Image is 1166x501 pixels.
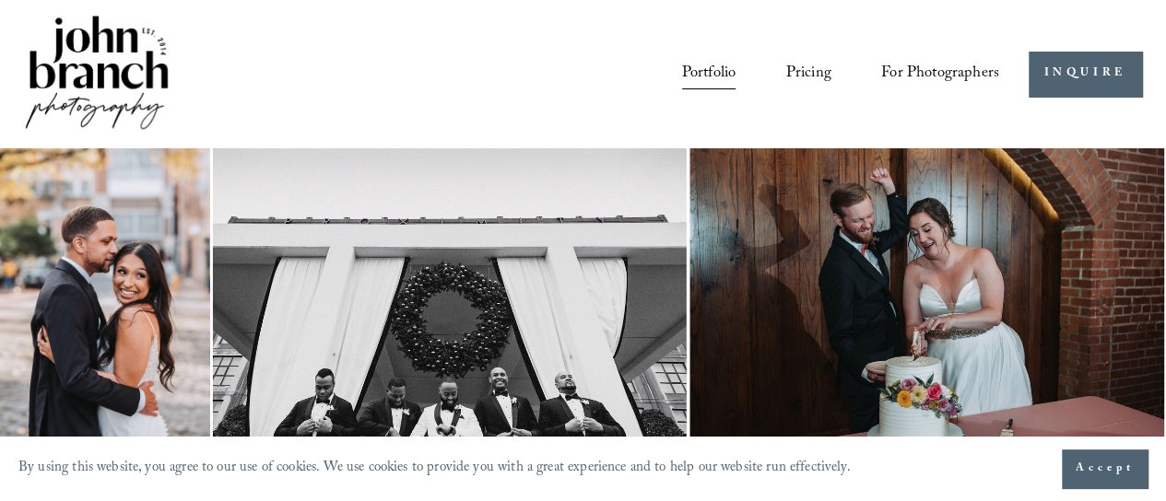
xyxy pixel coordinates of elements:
span: Accept [1076,460,1134,478]
img: John Branch IV Photography [22,12,171,136]
p: By using this website, you agree to our use of cookies. We use cookies to provide you with a grea... [18,455,851,483]
button: Accept [1062,449,1148,488]
img: A couple is playfully cutting their wedding cake. The bride is wearing a white strapless gown, an... [689,148,1164,464]
img: Group of men in tuxedos standing under a large wreath on a building's entrance. [213,148,687,464]
a: INQUIRE [1029,52,1142,97]
a: Pricing [785,57,830,90]
a: folder dropdown [881,57,999,90]
a: Portfolio [682,57,736,90]
span: For Photographers [881,59,999,89]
